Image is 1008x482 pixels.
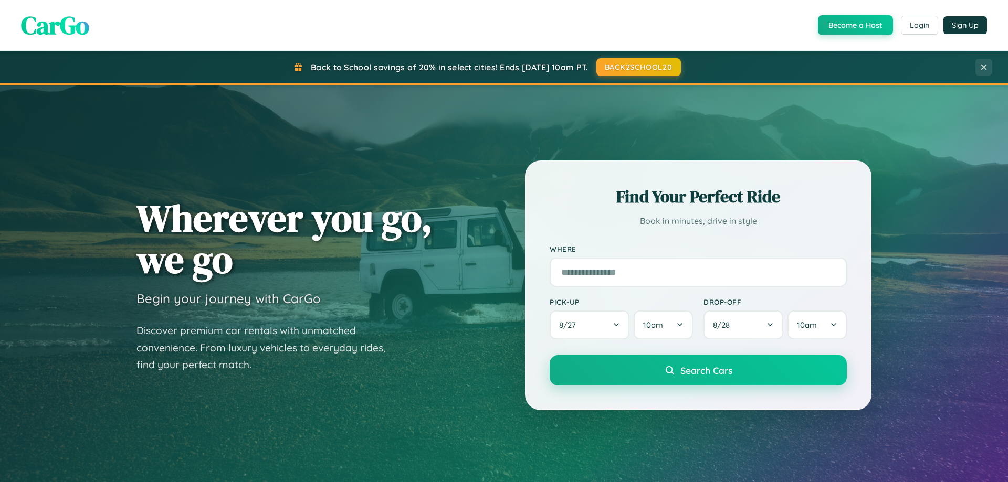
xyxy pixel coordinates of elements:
span: Back to School savings of 20% in select cities! Ends [DATE] 10am PT. [311,62,588,72]
button: Search Cars [550,355,847,385]
h1: Wherever you go, we go [136,197,433,280]
button: 10am [634,310,693,339]
span: 8 / 28 [713,320,735,330]
span: 10am [643,320,663,330]
label: Pick-up [550,297,693,306]
p: Discover premium car rentals with unmatched convenience. From luxury vehicles to everyday rides, ... [136,322,399,373]
h3: Begin your journey with CarGo [136,291,321,306]
span: 8 / 27 [559,320,581,330]
label: Where [550,244,847,253]
button: BACK2SCHOOL20 [596,58,681,76]
button: 8/27 [550,310,629,339]
button: Sign Up [943,16,987,34]
button: 10am [787,310,847,339]
span: CarGo [21,8,89,42]
span: 10am [797,320,817,330]
button: Become a Host [818,15,893,35]
span: Search Cars [680,365,732,376]
label: Drop-off [703,297,847,306]
h2: Find Your Perfect Ride [550,185,847,208]
button: 8/28 [703,310,783,339]
p: Book in minutes, drive in style [550,213,847,229]
button: Login [901,16,938,35]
